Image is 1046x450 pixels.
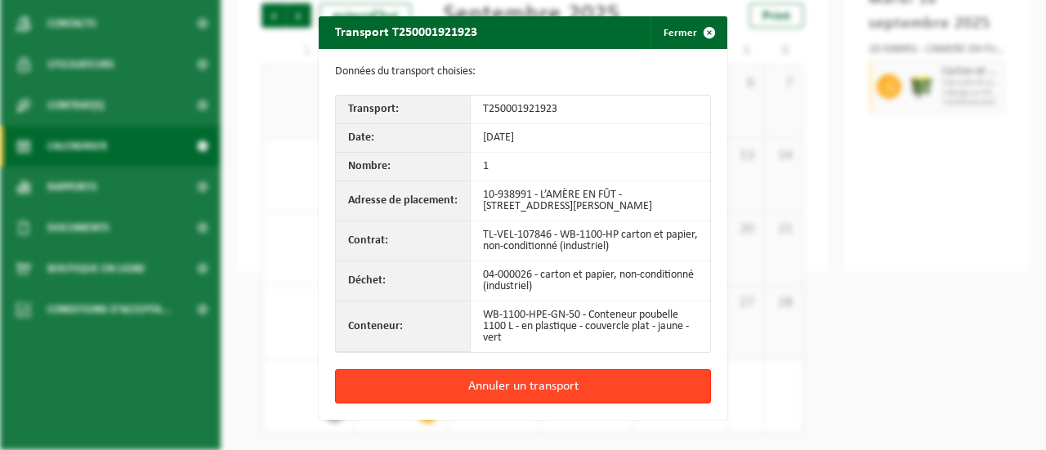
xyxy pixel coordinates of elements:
[471,153,710,181] td: 1
[336,261,471,301] th: Déchet:
[471,96,710,124] td: T250001921923
[336,181,471,221] th: Adresse de placement:
[650,16,726,49] button: Fermer
[471,301,710,352] td: WB-1100-HPE-GN-50 - Conteneur poubelle 1100 L - en plastique - couvercle plat - jaune - vert
[471,181,710,221] td: 10-938991 - L’AMÈRE EN FÛT - [STREET_ADDRESS][PERSON_NAME]
[471,124,710,153] td: [DATE]
[336,153,471,181] th: Nombre:
[336,124,471,153] th: Date:
[335,65,711,78] p: Données du transport choisies:
[471,261,710,301] td: 04-000026 - carton et papier, non-conditionné (industriel)
[336,221,471,261] th: Contrat:
[336,96,471,124] th: Transport:
[319,16,494,47] h2: Transport T250001921923
[336,301,471,352] th: Conteneur:
[471,221,710,261] td: TL-VEL-107846 - WB-1100-HP carton et papier, non-conditionné (industriel)
[335,369,711,403] button: Annuler un transport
